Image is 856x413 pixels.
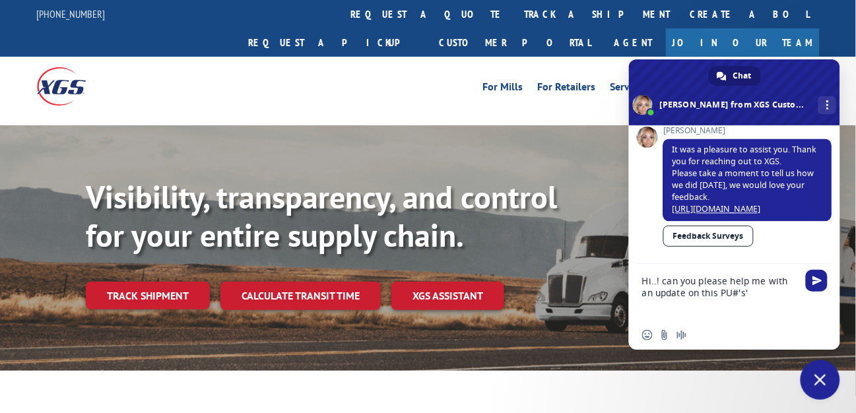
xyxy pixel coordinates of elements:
span: It was a pleasure to assist you. Thank you for reaching out to XGS. Please take a moment to tell ... [673,144,817,215]
a: Close chat [801,360,840,400]
a: [URL][DOMAIN_NAME] [673,204,761,215]
a: For Retailers [538,82,596,96]
a: Agent [601,28,666,57]
a: Customer Portal [430,28,601,57]
a: Chat [709,66,761,86]
a: XGS ASSISTANT [391,282,504,310]
a: Feedback Surveys [663,226,754,247]
span: Send [806,270,828,292]
b: Visibility, transparency, and control for your entire supply chain. [86,176,557,255]
a: Calculate transit time [220,282,381,310]
a: Services [610,82,647,96]
span: Audio message [676,330,687,340]
span: Send a file [659,330,670,340]
a: Request a pickup [239,28,430,57]
span: Chat [733,66,752,86]
a: For Mills [483,82,523,96]
textarea: Compose your message... [642,264,801,321]
a: Join Our Team [666,28,820,57]
span: Insert an emoji [642,330,653,340]
a: Track shipment [86,282,210,309]
a: [PHONE_NUMBER] [37,7,106,20]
